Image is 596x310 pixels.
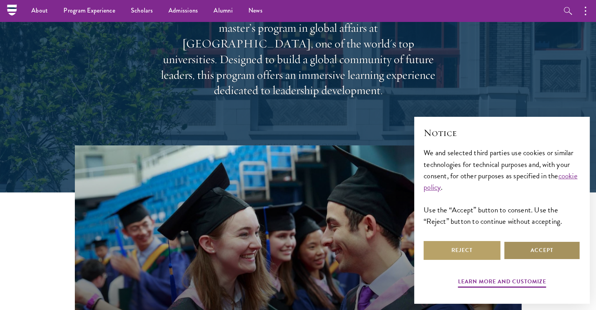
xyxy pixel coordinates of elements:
[424,170,578,193] a: cookie policy
[504,241,580,260] button: Accept
[458,277,546,289] button: Learn more and customize
[424,126,580,140] h2: Notice
[424,147,580,227] div: We and selected third parties use cookies or similar technologies for technical purposes and, wit...
[424,241,500,260] button: Reject
[157,5,439,98] p: Schwarzman Scholars is a prestigious one-year, fully funded master’s program in global affairs at...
